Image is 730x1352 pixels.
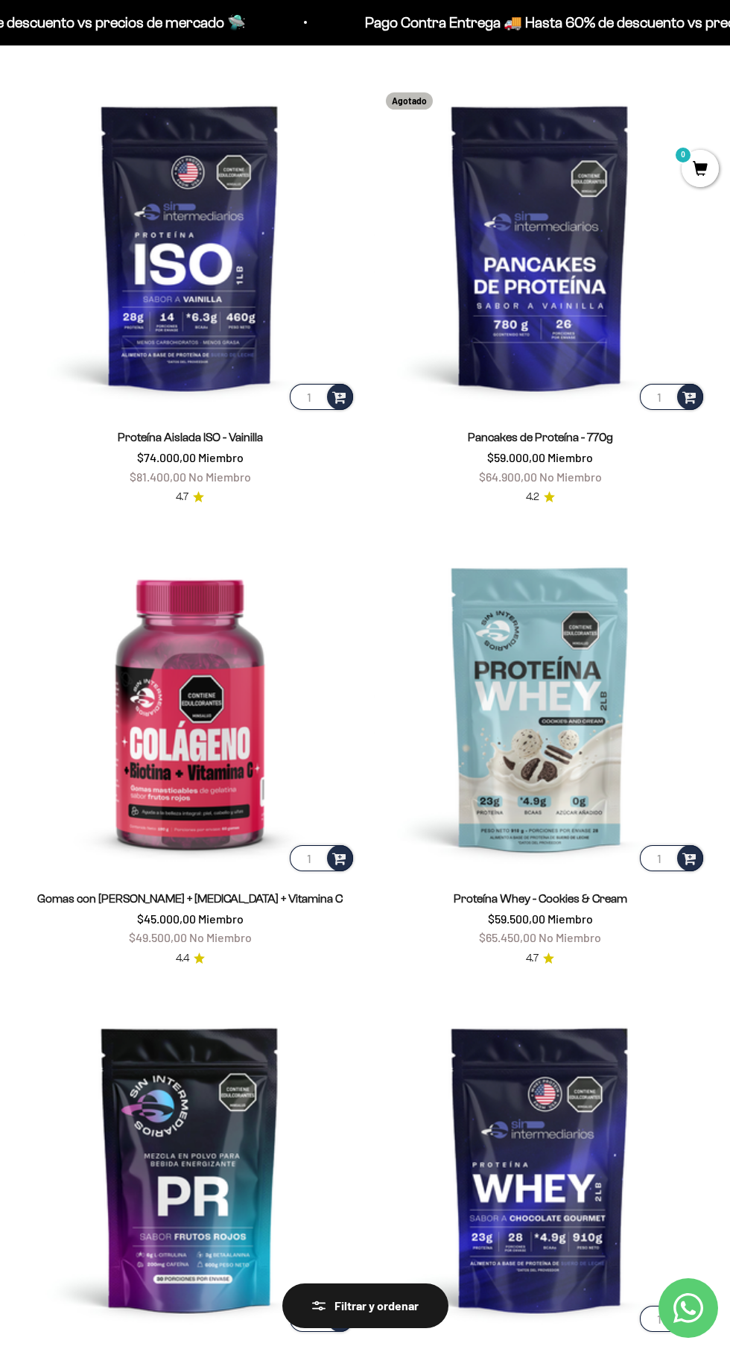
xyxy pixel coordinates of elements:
a: 0 [682,162,719,178]
span: 4.7 [176,489,188,505]
span: Miembro [198,912,244,926]
a: Proteína Aislada ISO - Vainilla [118,431,263,443]
span: No Miembro [189,930,252,944]
span: Miembro [198,450,244,464]
img: Pancakes de Proteína - 770g [374,80,706,413]
span: $74.000,00 [137,450,196,464]
img: Proteína Whey - Chocolate [374,1002,706,1335]
span: No Miembro [539,470,602,484]
span: $49.500,00 [129,930,187,944]
span: $64.900,00 [479,470,537,484]
img: Proteína Aislada ISO - Vainilla [24,80,356,413]
span: $65.450,00 [479,930,536,944]
a: 4.24.2 de 5.0 estrellas [526,489,555,505]
a: Pancakes de Proteína - 770g [468,431,613,443]
span: 4.2 [526,489,539,505]
a: 4.74.7 de 5.0 estrellas [526,950,554,967]
span: No Miembro [539,930,601,944]
a: 4.44.4 de 5.0 estrellas [176,950,205,967]
span: $81.400,00 [130,470,186,484]
a: Gomas con [PERSON_NAME] + [MEDICAL_DATA] + Vitamina C [37,892,343,905]
span: 4.7 [526,950,539,967]
span: $59.000,00 [487,450,545,464]
span: Miembro [547,912,593,926]
span: Miembro [547,450,593,464]
a: Proteína Whey - Cookies & Cream [454,892,627,905]
img: PR - Mezcla Energizante [24,1002,356,1335]
img: Gomas con Colageno + Biotina + Vitamina C [24,542,356,874]
div: Filtrar y ordenar [312,1296,419,1315]
button: Filtrar y ordenar [282,1283,448,1328]
a: 4.74.7 de 5.0 estrellas [176,489,204,505]
mark: 0 [674,146,692,164]
span: $45.000,00 [137,912,196,926]
span: 4.4 [176,950,189,967]
span: No Miembro [188,470,251,484]
img: Proteína Whey - Cookies & Cream [374,542,706,874]
span: $59.500,00 [488,912,545,926]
